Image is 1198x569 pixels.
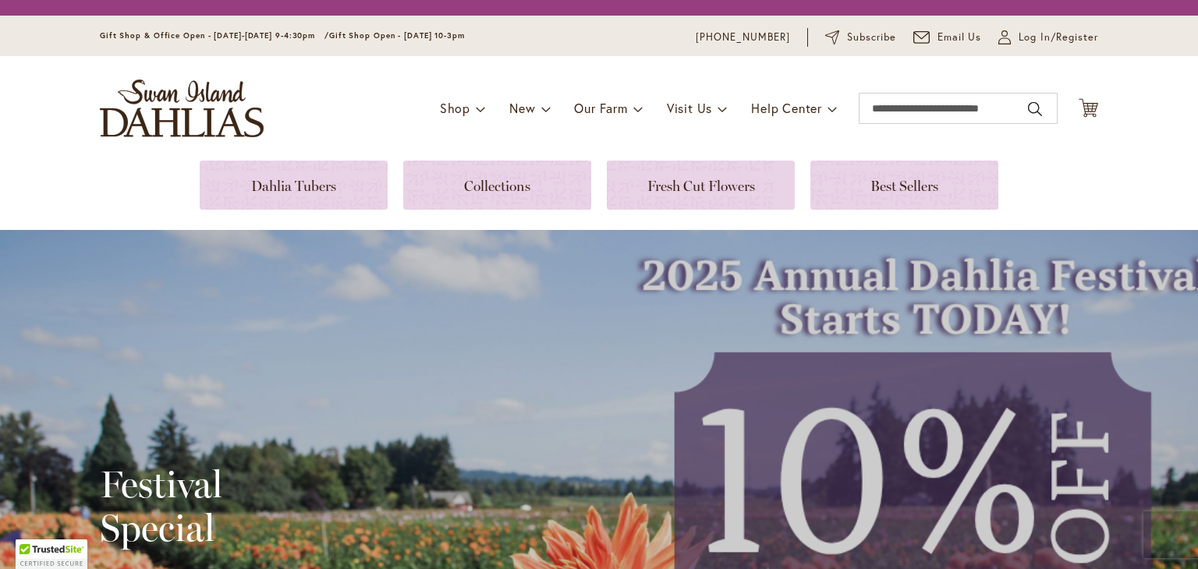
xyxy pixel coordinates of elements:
[100,80,264,137] a: store logo
[937,30,982,45] span: Email Us
[825,30,896,45] a: Subscribe
[998,30,1098,45] a: Log In/Register
[696,30,790,45] a: [PHONE_NUMBER]
[1028,97,1042,122] button: Search
[1019,30,1098,45] span: Log In/Register
[574,100,627,116] span: Our Farm
[440,100,470,116] span: Shop
[847,30,896,45] span: Subscribe
[329,30,465,41] span: Gift Shop Open - [DATE] 10-3pm
[751,100,822,116] span: Help Center
[667,100,712,116] span: Visit Us
[913,30,982,45] a: Email Us
[100,30,329,41] span: Gift Shop & Office Open - [DATE]-[DATE] 9-4:30pm /
[100,462,505,550] h2: Festival Special
[509,100,535,116] span: New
